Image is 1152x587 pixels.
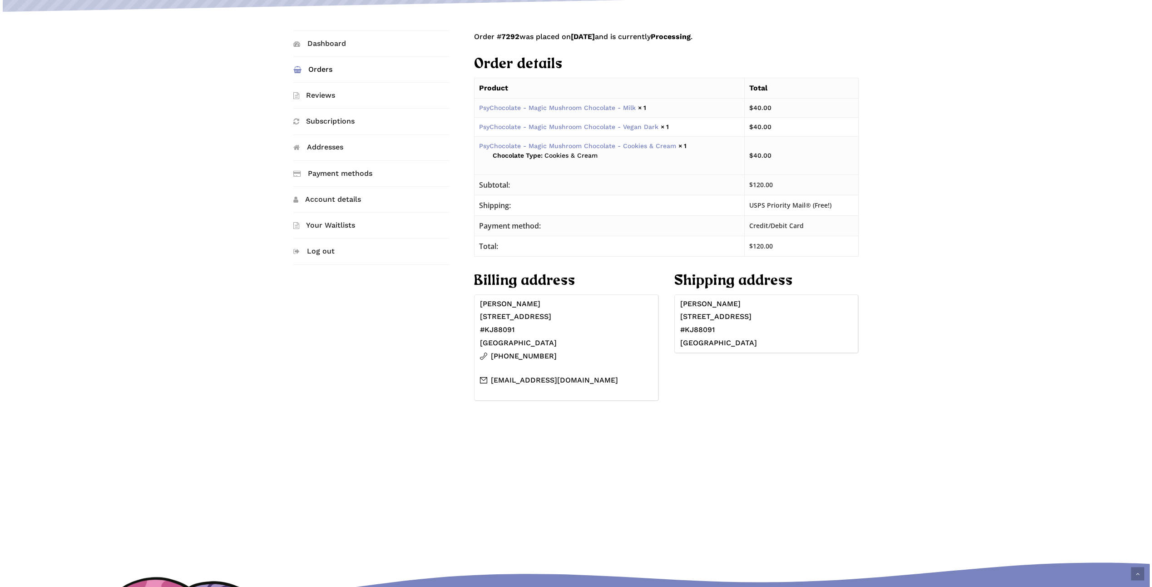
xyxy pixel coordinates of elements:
[293,135,450,160] a: Addresses
[479,104,636,111] a: PsyChocolate - Magic Mushroom Chocolate - Milk
[678,142,687,149] strong: × 1
[293,83,450,108] a: Reviews
[749,104,771,111] bdi: 40.00
[480,350,652,374] p: [PHONE_NUMBER]
[749,242,753,250] span: $
[474,294,658,402] address: [PERSON_NAME] [STREET_ADDRESS] #KJ88091 [GEOGRAPHIC_DATA]
[293,161,450,186] a: Payment methods
[293,30,463,279] nav: Account pages
[749,180,753,189] span: $
[475,236,744,256] th: Total:
[749,180,773,189] span: 120.00
[493,151,739,170] p: Cookies & Cream
[749,123,753,130] span: $
[674,294,859,353] address: [PERSON_NAME] [STREET_ADDRESS] #KJ88091 [GEOGRAPHIC_DATA]
[293,187,450,212] a: Account details
[744,78,858,98] th: Total
[480,374,652,398] p: [EMAIL_ADDRESS][DOMAIN_NAME]
[475,215,744,236] th: Payment method:
[293,213,450,238] a: Your Waitlists
[749,123,771,130] bdi: 40.00
[651,32,691,41] mark: Processing
[749,152,753,159] span: $
[638,104,646,111] strong: × 1
[674,271,859,291] h2: Shipping address
[1131,567,1144,581] a: Back to top
[749,242,773,250] span: 120.00
[474,271,658,291] h2: Billing address
[744,195,858,215] td: USPS Priority Mail® (Free!)
[474,55,859,75] h2: Order details
[749,104,753,111] span: $
[293,239,450,264] a: Log out
[474,30,859,55] p: Order # was placed on and is currently .
[479,142,676,149] a: PsyChocolate - Magic Mushroom Chocolate - Cookies & Cream
[475,78,744,98] th: Product
[501,32,519,41] mark: 7292
[479,123,658,130] a: PsyChocolate - Magic Mushroom Chocolate - Vegan Dark
[475,195,744,215] th: Shipping:
[744,215,858,236] td: Credit/Debit Card
[475,174,744,195] th: Subtotal:
[571,32,595,41] mark: [DATE]
[493,151,543,160] strong: Chocolate Type:
[293,109,450,134] a: Subscriptions
[661,123,669,130] strong: × 1
[749,152,771,159] bdi: 40.00
[293,31,450,56] a: Dashboard
[293,57,450,82] a: Orders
